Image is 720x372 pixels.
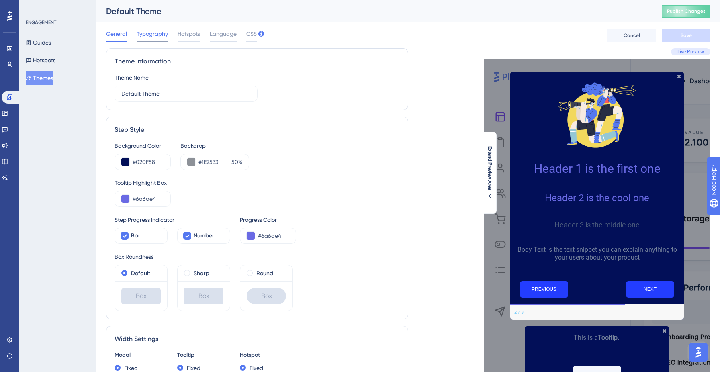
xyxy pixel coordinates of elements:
span: Cancel [624,32,640,39]
span: Language [210,29,237,39]
div: Background Color [115,141,171,151]
b: Tooltip. [598,334,619,341]
div: Box [247,288,286,304]
div: Tooltip Highlight Box [115,178,400,188]
div: Width Settings [115,334,400,344]
div: Backdrop [180,141,249,151]
button: Guides [26,35,51,50]
div: Box [121,288,161,304]
h3: Header 3 is the middle one [517,221,677,229]
span: Need Help? [19,2,50,12]
div: Default Theme [106,6,642,17]
div: Footer [510,305,684,320]
label: Round [256,268,273,278]
div: Close Preview [663,329,666,333]
div: Box [184,288,223,304]
button: Cancel [607,29,656,42]
div: Step Progress Indicator [115,215,230,225]
button: Next [626,281,674,298]
input: Theme Name [121,89,251,98]
div: Hotspot [240,350,293,360]
span: Extend Preview Area [487,146,493,190]
p: This is a [531,333,663,343]
button: Hotspots [26,53,55,67]
button: Publish Changes [662,5,710,18]
div: Tooltip [177,350,230,360]
p: Body Text is the text snippet you can explain anything to your users about your product [517,246,677,261]
img: Modal Media [557,75,637,155]
button: Extend Preview Area [483,146,496,199]
button: Themes [26,71,53,85]
input: % [229,157,238,167]
span: Save [681,32,692,39]
label: Sharp [194,268,209,278]
div: Theme Information [115,57,400,66]
div: Progress Color [240,215,296,225]
button: Save [662,29,710,42]
div: Box Roundness [115,252,400,262]
div: Theme Name [115,73,149,82]
h1: Header 1 is the first one [517,161,677,176]
span: Typography [137,29,168,39]
div: Close Preview [677,75,681,78]
div: ENGAGEMENT [26,19,56,26]
h2: Header 2 is the cool one [517,192,677,204]
div: Step Style [115,125,400,135]
span: Live Preview [677,49,704,55]
iframe: UserGuiding AI Assistant Launcher [686,340,710,364]
label: % [227,157,242,167]
div: Modal [115,350,168,360]
span: Hotspots [178,29,200,39]
span: General [106,29,127,39]
div: Step 2 of 3 [514,309,524,316]
label: Default [131,268,150,278]
span: Bar [131,231,140,241]
button: Previous [520,281,568,298]
span: CSS [246,29,257,39]
span: Number [194,231,214,241]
